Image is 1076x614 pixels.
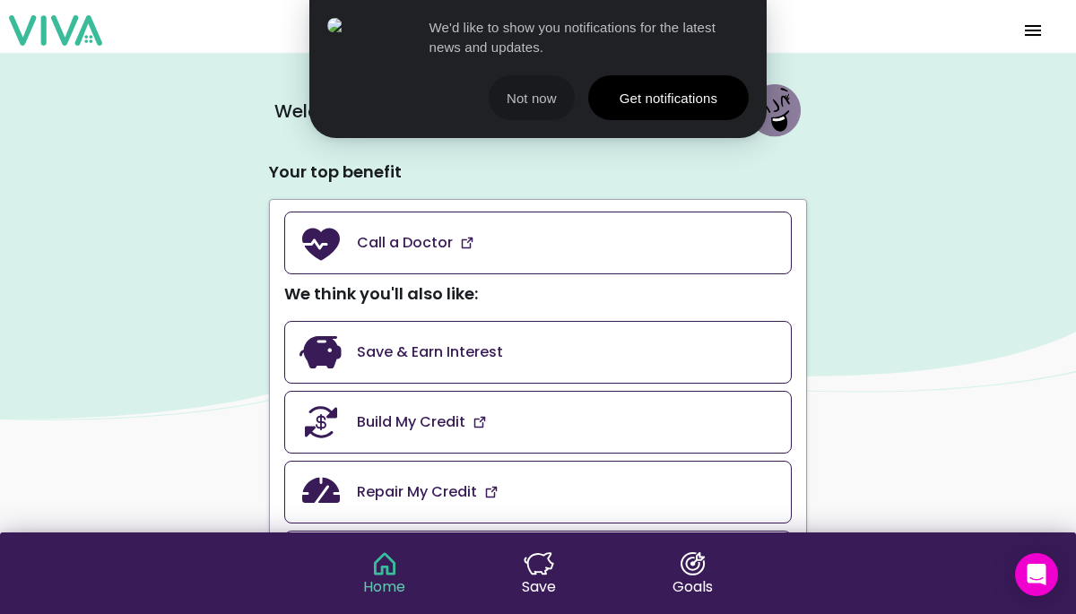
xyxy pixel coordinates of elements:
[284,321,792,384] a: Save & Earn Interest
[284,391,792,454] a: Build My Credit
[524,552,554,575] img: singleWord.save
[484,485,499,499] img: amenity
[522,575,556,598] ion-text: Save
[430,18,749,75] div: We'd like to show you notifications for the latest news and updates.
[299,471,343,514] img: amenity
[327,18,394,33] img: app icon
[460,236,474,250] img: amenity
[672,552,713,597] a: singleWord.goalsGoals
[357,481,477,503] ion-text: Repair My Credit
[357,411,465,433] ion-text: Build My Credit
[588,75,749,120] button: Get notifications
[284,212,792,274] a: Call a Doctor
[284,282,478,305] ion-text: We think you'll also like :
[357,232,453,254] ion-text: Call a Doctor
[284,531,792,593] a: Find a Tutor
[363,575,405,598] ion-text: Home
[299,221,343,264] img: amenity
[522,552,556,597] a: singleWord.saveSave
[274,98,592,125] ion-text: Welcome to Viva , [PERSON_NAME]!
[363,552,405,597] a: singleWord.homeHome
[606,91,731,105] span: Get notifications
[489,75,575,120] button: Not now
[369,552,400,575] img: singleWord.home
[299,331,343,374] img: amenity
[284,461,792,523] a: Repair My Credit
[678,552,708,575] img: singleWord.goals
[299,401,343,444] img: amenity
[672,575,713,598] ion-text: Goals
[473,415,487,429] img: amenity
[1015,553,1058,596] div: Open Intercom Messenger
[269,160,807,185] p: Your top benefit
[357,342,503,363] ion-text: Save & Earn Interest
